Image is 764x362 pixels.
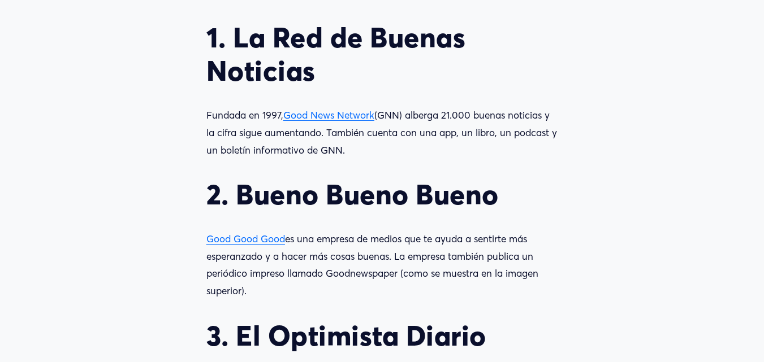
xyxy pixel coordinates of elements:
[206,233,541,296] font: es una empresa de medios que te ayuda a sentirte más esperanzado y a hacer más cosas buenas. La e...
[206,109,283,121] font: Fundada en 1997,
[206,319,486,353] font: 3. El Optimista Diario
[206,109,560,155] font: (GNN) alberga 21.000 buenas noticias y la cifra sigue aumentando. También cuenta con una app, un ...
[206,177,499,212] font: 2. Bueno Bueno Bueno
[206,233,285,245] a: Good Good Good
[283,109,374,121] a: Good News Network
[206,20,473,88] font: 1. La Red de Buenas Noticias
